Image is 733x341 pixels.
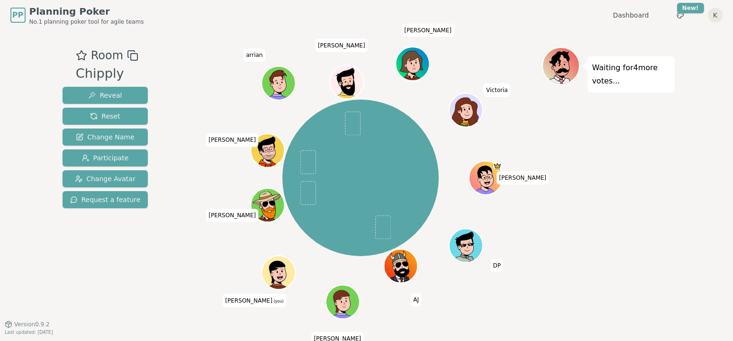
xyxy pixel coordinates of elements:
[88,91,122,100] span: Reveal
[708,8,723,23] button: K
[262,257,294,288] button: Click to change your avatar
[272,299,284,304] span: (you)
[90,111,120,121] span: Reset
[70,195,141,204] span: Request a feature
[76,64,138,83] div: Chipply
[484,83,510,97] span: Click to change your name
[316,38,368,52] span: Click to change your name
[75,174,136,184] span: Change Avatar
[491,259,503,272] span: Click to change your name
[29,18,144,26] span: No.1 planning poker tool for agile teams
[14,321,50,328] span: Version 0.9.2
[63,191,148,208] button: Request a feature
[5,330,53,335] span: Last updated: [DATE]
[63,87,148,104] button: Reveal
[63,129,148,146] button: Change Name
[12,9,23,21] span: PP
[63,170,148,187] button: Change Avatar
[76,47,87,64] button: Add as favourite
[91,47,123,64] span: Room
[402,24,454,37] span: Click to change your name
[5,321,50,328] button: Version0.9.2
[76,132,134,142] span: Change Name
[592,61,670,88] p: Waiting for 4 more votes...
[223,294,286,307] span: Click to change your name
[677,3,704,13] div: New!
[613,10,649,20] a: Dashboard
[29,5,144,18] span: Planning Poker
[672,7,689,24] button: New!
[411,293,421,306] span: Click to change your name
[82,153,129,163] span: Participate
[206,209,258,222] span: Click to change your name
[63,108,148,125] button: Reset
[63,149,148,166] button: Participate
[497,171,549,184] span: Click to change your name
[206,133,258,147] span: Click to change your name
[10,5,144,26] a: PPPlanning PokerNo.1 planning poker tool for agile teams
[493,162,502,170] span: James is the host
[244,48,265,62] span: Click to change your name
